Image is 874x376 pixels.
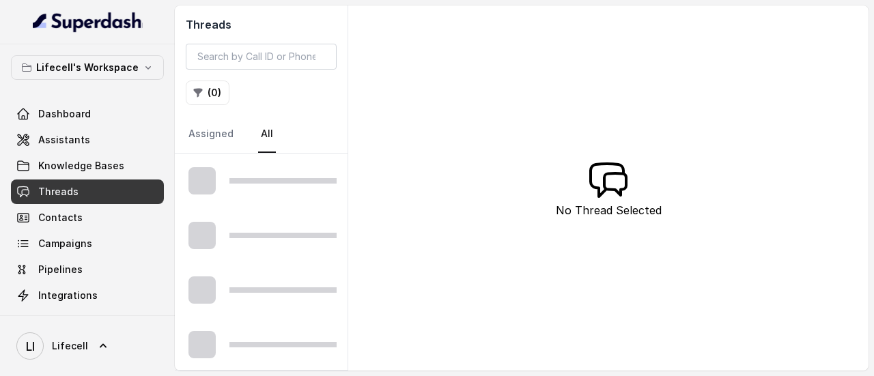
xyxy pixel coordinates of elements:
nav: Tabs [186,116,337,153]
a: Lifecell [11,327,164,365]
a: Pipelines [11,257,164,282]
a: Knowledge Bases [11,154,164,178]
p: Lifecell's Workspace [36,59,139,76]
span: Integrations [38,289,98,302]
span: Lifecell [52,339,88,353]
span: Campaigns [38,237,92,250]
text: LI [26,339,35,353]
button: (0) [186,81,229,105]
a: All [258,116,276,153]
a: Dashboard [11,102,164,126]
span: Knowledge Bases [38,159,124,173]
a: Threads [11,179,164,204]
span: Threads [38,185,79,199]
span: API Settings [38,315,98,328]
a: API Settings [11,309,164,334]
a: Integrations [11,283,164,308]
span: Pipelines [38,263,83,276]
a: Campaigns [11,231,164,256]
a: Assigned [186,116,236,153]
span: Contacts [38,211,83,225]
img: light.svg [33,11,143,33]
a: Assistants [11,128,164,152]
h2: Threads [186,16,337,33]
span: Assistants [38,133,90,147]
a: Contacts [11,205,164,230]
button: Lifecell's Workspace [11,55,164,80]
p: No Thread Selected [556,202,662,218]
input: Search by Call ID or Phone Number [186,44,337,70]
span: Dashboard [38,107,91,121]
